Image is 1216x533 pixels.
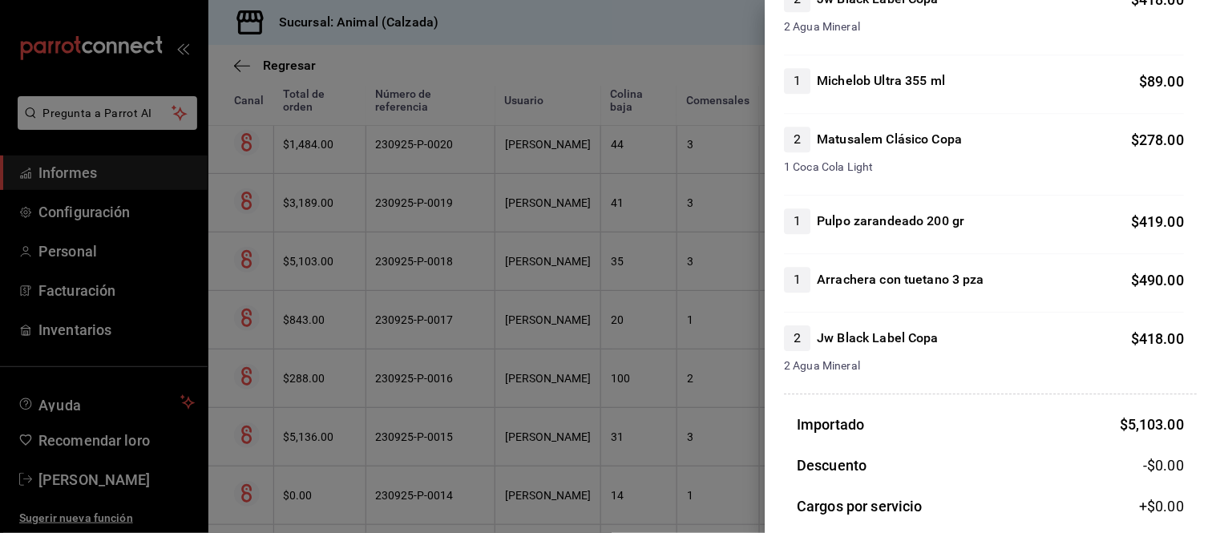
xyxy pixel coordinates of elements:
[784,160,873,173] font: 1 Coca Cola Light
[794,330,801,345] font: 2
[1128,416,1184,433] font: 5,103.00
[1143,457,1184,474] font: -$0.00
[794,213,801,228] font: 1
[1139,73,1147,90] font: $
[1139,498,1155,515] font: +$
[1139,330,1184,347] font: 418.00
[784,20,860,33] font: 2 Agua Mineral
[1120,416,1128,433] font: $
[817,330,939,345] font: Jw Black Label Copa
[1131,330,1139,347] font: $
[784,359,860,372] font: 2 Agua Mineral
[797,498,923,515] font: Cargos por servicio
[817,131,962,147] font: Matusalem Clásico Copa
[1155,498,1184,515] font: 0.00
[797,416,864,433] font: Importado
[794,272,801,287] font: 1
[1131,213,1139,230] font: $
[794,131,801,147] font: 2
[1147,73,1184,90] font: 89.00
[817,73,945,88] font: Michelob Ultra 355 ml
[1131,272,1139,289] font: $
[1139,272,1184,289] font: 490.00
[794,73,801,88] font: 1
[1139,131,1184,148] font: 278.00
[1139,213,1184,230] font: 419.00
[1131,131,1139,148] font: $
[817,213,964,228] font: Pulpo zarandeado 200 gr
[797,457,867,474] font: Descuento
[817,272,984,287] font: Arrachera con tuetano 3 pza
